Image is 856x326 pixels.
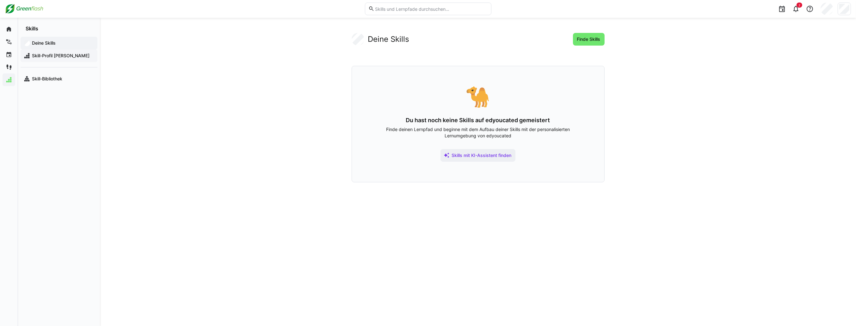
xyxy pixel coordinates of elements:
button: Skills mit KI-Assistent finden [440,149,516,162]
input: Skills und Lernpfade durchsuchen… [374,6,488,12]
div: 🐪 [372,86,584,107]
span: Skills mit KI-Assistent finden [451,152,512,159]
span: Skill-Profil [PERSON_NAME] [31,53,94,59]
button: Finde Skills [573,33,605,46]
h3: Du hast noch keine Skills auf edyoucated gemeistert [372,117,584,124]
h2: Deine Skills [368,34,410,44]
span: Finde Skills [576,36,601,42]
span: 2 [798,3,800,7]
p: Finde deinen Lernpfad und beginne mit dem Aufbau deiner Skills mit der personalisierten Lernumgeb... [372,126,584,139]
